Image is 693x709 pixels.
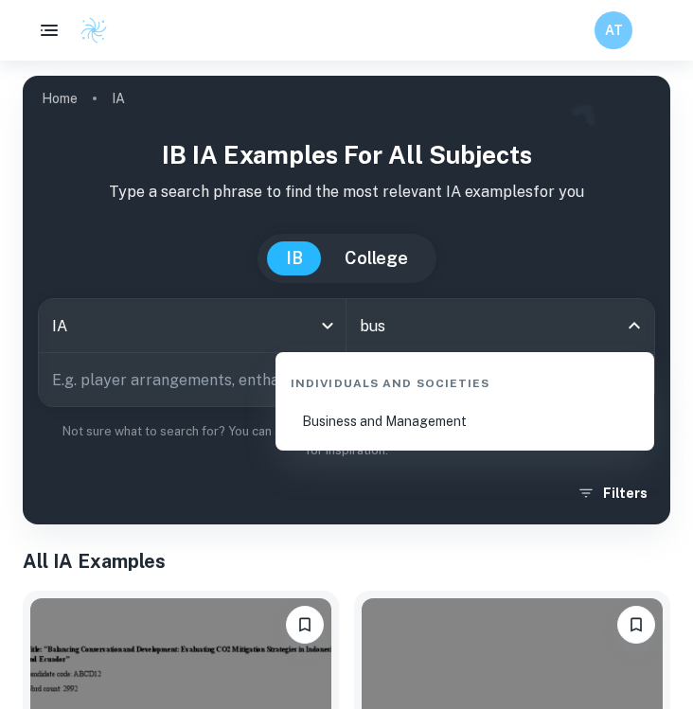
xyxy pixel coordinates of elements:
h1: IB IA examples for all subjects [38,136,655,173]
p: Type a search phrase to find the most relevant IA examples for you [38,181,655,204]
a: Home [42,85,78,112]
li: Business and Management [283,399,647,443]
button: Close [621,312,648,339]
h1: All IA Examples [23,547,670,576]
div: Individuals and Societies [283,360,647,399]
button: IB [267,241,322,275]
p: Not sure what to search for? You can always look through our example Internal Assessments below f... [38,422,655,461]
button: AT [595,11,632,49]
h6: AT [603,20,625,41]
button: College [326,241,427,275]
img: profile cover [23,76,670,524]
input: E.g. player arrangements, enthalpy of combustion, analysis of a big city... [39,353,601,406]
a: Clastify logo [68,16,108,44]
div: IA [39,299,346,352]
button: Filters [573,476,655,510]
button: Bookmark [617,606,655,644]
p: IA [112,88,125,109]
img: Clastify logo [80,16,108,44]
button: Bookmark [286,606,324,644]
